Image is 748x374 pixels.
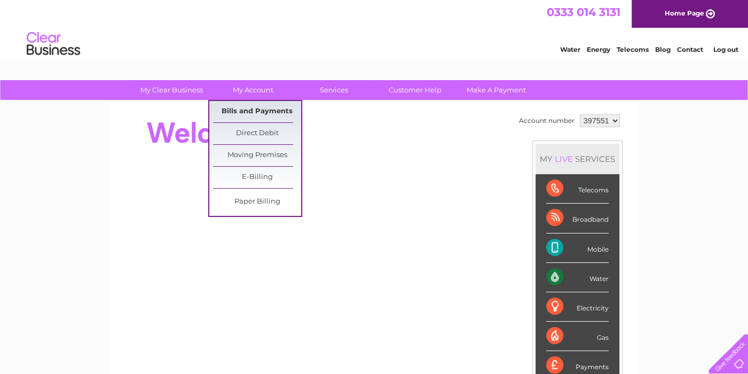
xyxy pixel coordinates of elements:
[677,45,703,53] a: Contact
[536,144,619,174] div: MY SERVICES
[546,174,609,204] div: Telecoms
[371,80,459,100] a: Customer Help
[213,145,301,166] a: Moving Premises
[213,191,301,213] a: Paper Billing
[209,80,297,100] a: My Account
[122,6,627,52] div: Clear Business is a trading name of Verastar Limited (registered in [GEOGRAPHIC_DATA] No. 3667643...
[546,292,609,322] div: Electricity
[587,45,610,53] a: Energy
[546,204,609,233] div: Broadband
[547,5,620,19] a: 0333 014 3131
[553,154,575,164] div: LIVE
[213,123,301,144] a: Direct Debit
[26,28,81,60] img: logo.png
[546,263,609,292] div: Water
[560,45,580,53] a: Water
[655,45,671,53] a: Blog
[546,233,609,263] div: Mobile
[546,322,609,351] div: Gas
[516,112,577,130] td: Account number
[128,80,216,100] a: My Clear Business
[713,45,738,53] a: Log out
[452,80,540,100] a: Make A Payment
[290,80,378,100] a: Services
[617,45,649,53] a: Telecoms
[213,167,301,188] a: E-Billing
[213,101,301,122] a: Bills and Payments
